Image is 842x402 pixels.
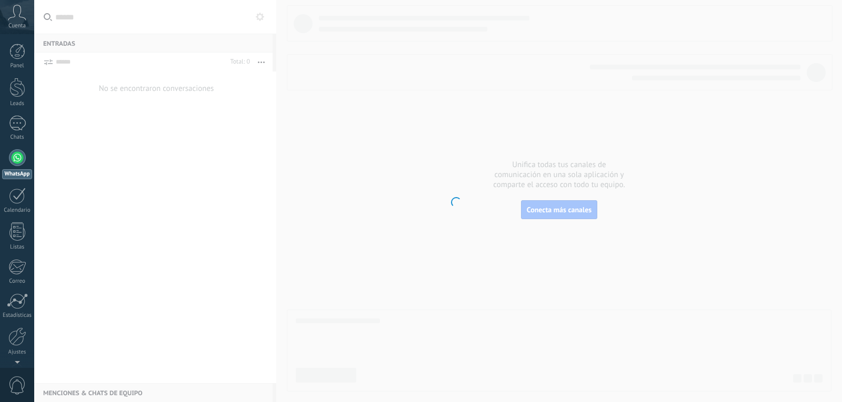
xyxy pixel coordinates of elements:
div: Listas [2,244,33,251]
div: Correo [2,278,33,285]
div: Chats [2,134,33,141]
div: Estadísticas [2,312,33,319]
div: WhatsApp [2,169,32,179]
div: Ajustes [2,349,33,356]
span: Cuenta [8,23,26,29]
div: Panel [2,63,33,69]
div: Calendario [2,207,33,214]
div: Leads [2,100,33,107]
